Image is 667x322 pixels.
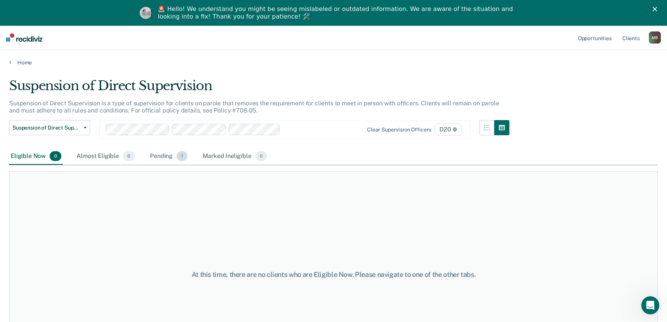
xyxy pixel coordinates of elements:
[158,5,515,20] div: 🚨 Hello! We understand you might be seeing mislabeled or outdated information. We are aware of th...
[123,151,135,161] span: 6
[9,148,63,165] div: Eligible Now0
[9,78,509,100] div: Suspension of Direct Supervision
[12,125,81,131] span: Suspension of Direct Supervision
[641,296,659,314] iframe: Intercom live chat
[649,31,661,44] div: M B
[9,59,658,66] a: Home
[9,120,90,135] button: Suspension of Direct Supervision
[576,25,613,50] a: Opportunities
[172,270,496,279] div: At this time, there are no clients who are Eligible Now. Please navigate to one of the other tabs.
[75,148,136,165] div: Almost Eligible6
[177,151,187,161] span: 1
[255,151,267,161] span: 0
[6,33,42,42] img: Recidiviz
[201,148,269,165] div: Marked Ineligible0
[9,100,499,114] p: Suspension of Direct Supervision is a type of supervision for clients on parole that removes the ...
[653,7,660,11] div: Close
[621,25,641,50] a: Clients
[140,7,152,19] img: Profile image for Kim
[434,123,462,136] span: D20
[649,31,661,44] button: MB
[50,151,61,161] span: 0
[148,148,189,165] div: Pending1
[367,127,431,133] div: Clear supervision officers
